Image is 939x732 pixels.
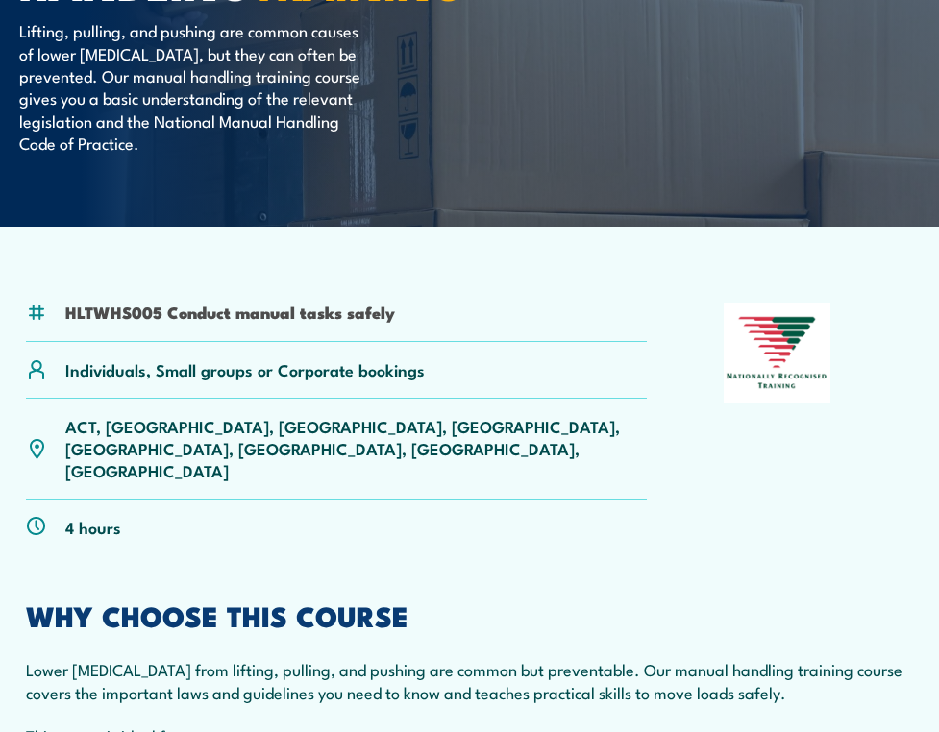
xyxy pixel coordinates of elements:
img: Nationally Recognised Training logo. [724,303,830,403]
li: HLTWHS005 Conduct manual tasks safely [65,301,395,323]
h2: WHY CHOOSE THIS COURSE [26,602,913,627]
p: Individuals, Small groups or Corporate bookings [65,358,425,380]
p: Lifting, pulling, and pushing are common causes of lower [MEDICAL_DATA], but they can often be pr... [19,19,370,154]
p: 4 hours [65,516,121,538]
p: Lower [MEDICAL_DATA] from lifting, pulling, and pushing are common but preventable. Our manual ha... [26,658,913,703]
p: ACT, [GEOGRAPHIC_DATA], [GEOGRAPHIC_DATA], [GEOGRAPHIC_DATA], [GEOGRAPHIC_DATA], [GEOGRAPHIC_DATA... [65,415,647,482]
